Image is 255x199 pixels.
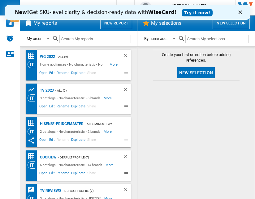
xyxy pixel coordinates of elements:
[70,170,86,178] span: Duplicate
[48,103,56,111] span: Edit
[28,186,38,194] div: REVIEWS Matrix
[233,6,240,9] div: Close
[38,120,84,128] div: Hisense-Fridgemaster
[86,103,97,111] span: Share
[144,36,167,41] div: By name asc.
[38,61,110,68] div: Home appliances - No characteristic - No brand
[153,52,240,63] span: Create your first selection before adding references.
[213,17,250,29] button: New selection
[56,137,70,144] span: Rename
[38,53,55,61] div: WG 2022
[38,94,104,102] div: 3 catalogs - No characteristic - 6 brands
[157,3,222,9] span: [PERSON_NAME]
[28,119,38,127] div: Price Matrix
[140,2,152,14] img: profile.jpg
[28,128,38,135] div: Category View
[38,103,48,111] span: Open
[5,5,250,20] iframe: Intercom live chat banner
[38,170,48,178] span: Open
[33,3,100,12] div: Search
[48,170,56,178] span: Edit
[28,52,38,60] div: Price Matrix
[123,53,131,61] div: Delete
[56,70,70,77] span: Rename
[56,103,70,111] span: Rename
[55,53,110,61] div: - ALL (9)
[38,161,106,169] div: 6 catalogs - No characteristic - 14 brands
[84,120,119,128] div: - All > minus Ebay (testaccounthisense) (9)
[28,61,38,68] div: Category View
[177,67,215,78] button: New selection
[110,61,119,68] span: More
[56,170,70,178] span: Rename
[28,94,38,102] div: Category View
[6,19,14,27] img: wise-card.svg
[123,87,131,94] div: Delete
[57,154,110,161] div: - Default profile (7)
[123,154,131,161] div: Delete
[185,35,249,43] input: Search My selections
[38,87,54,94] div: TV 2023
[38,154,57,161] div: COOK/DW
[27,36,41,41] div: My order
[70,70,86,77] span: Duplicate
[28,153,38,160] div: Price Matrix
[104,128,113,135] span: More
[38,137,48,144] span: Open
[38,187,61,195] div: TV Reviews
[32,17,58,29] h2: My reports
[86,70,97,77] span: Share
[70,103,86,111] span: Duplicate
[54,87,110,94] div: - ALL (9)
[104,94,113,102] span: More
[6,35,14,42] img: alerts-logo.svg
[48,70,56,77] span: Edit
[28,137,35,144] ng-md-icon: This report has been shared with you
[38,128,104,135] div: 2 catalogs - No characteristic - 2 brands
[59,35,131,43] input: Search My reports
[70,137,86,144] span: Duplicate
[150,17,183,29] h2: My selections
[100,17,132,29] button: New report
[28,161,38,169] div: Category View
[38,70,48,77] span: Open
[86,170,97,178] span: Share
[106,161,115,169] span: More
[48,137,56,144] span: Edit
[86,137,97,144] span: Share
[61,187,110,195] div: - Default profile (7)
[123,187,131,195] div: Delete
[28,86,38,93] div: Product prices grid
